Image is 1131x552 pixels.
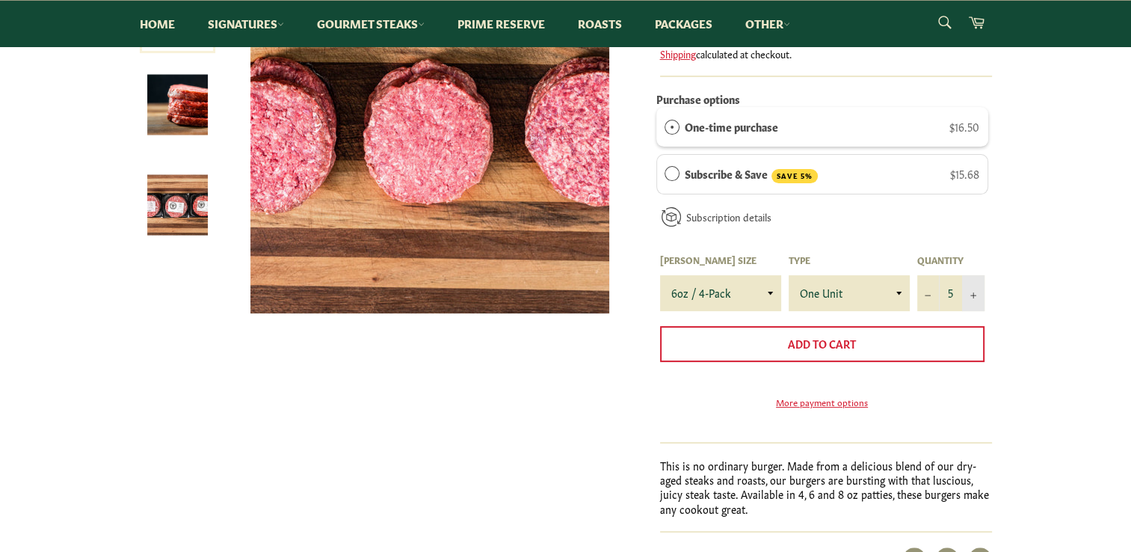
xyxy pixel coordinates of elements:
[665,165,679,182] div: Subscribe & Save
[949,119,979,134] span: $16.50
[147,75,208,135] img: Signature Dry-Aged Burger Pack
[730,1,805,46] a: Other
[125,1,190,46] a: Home
[771,169,818,183] span: SAVE 5%
[640,1,727,46] a: Packages
[147,175,208,236] img: Signature Dry-Aged Burger Pack
[656,91,740,106] label: Purchase options
[789,254,910,266] label: Type
[193,1,299,46] a: Signatures
[563,1,637,46] a: Roasts
[660,46,696,61] a: Shipping
[660,47,992,61] div: calculated at checkout.
[788,336,856,351] span: Add to Cart
[665,118,679,135] div: One-time purchase
[685,165,818,183] label: Subscribe & Save
[962,275,984,311] button: Increase item quantity by one
[660,396,984,408] a: More payment options
[660,254,781,266] label: [PERSON_NAME] Size
[685,118,778,135] label: One-time purchase
[686,209,771,224] a: Subscription details
[660,459,992,516] p: This is no ordinary burger. Made from a delicious blend of our dry-aged steaks and roasts, our bu...
[950,166,979,181] span: $15.68
[302,1,440,46] a: Gourmet Steaks
[660,326,984,362] button: Add to Cart
[917,275,940,311] button: Reduce item quantity by one
[917,254,984,266] label: Quantity
[443,1,560,46] a: Prime Reserve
